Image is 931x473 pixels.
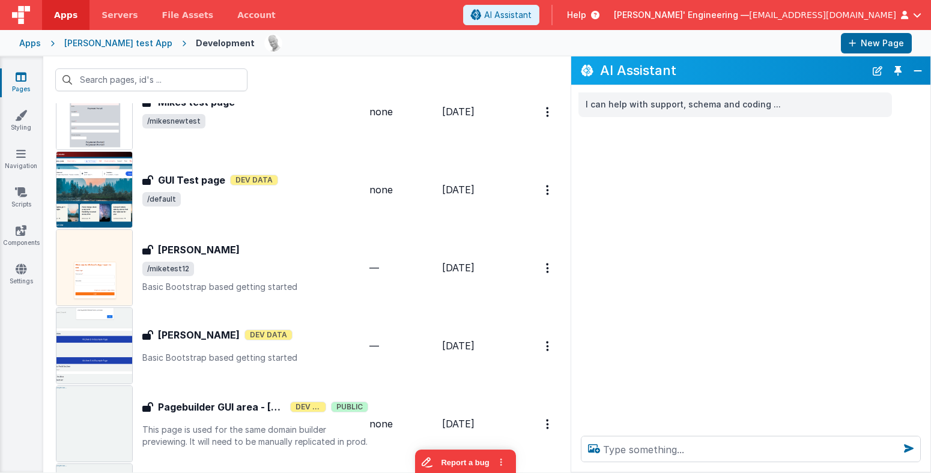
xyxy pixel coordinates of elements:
[55,68,247,91] input: Search pages, id's ...
[539,100,558,124] button: Options
[102,9,138,21] span: Servers
[369,340,379,352] span: —
[230,175,278,185] span: Dev Data
[869,62,886,79] button: New Chat
[369,182,441,197] div: none
[600,61,866,80] h2: AI Assistant
[539,334,558,358] button: Options
[463,5,539,25] button: AI Assistant
[369,262,379,274] span: —
[158,400,285,414] h3: Pagebuilder GUI area - [PERSON_NAME]
[265,35,282,52] img: 11ac31fe5dc3d0eff3fbbbf7b26fa6e1
[749,9,896,21] span: [EMAIL_ADDRESS][DOMAIN_NAME]
[442,340,475,352] span: [DATE]
[54,9,77,21] span: Apps
[539,412,558,436] button: Options
[142,424,368,448] p: This page is used for the same domain builder previewing. It will need to be manually replicated ...
[841,33,912,53] button: New Page
[142,114,205,128] span: /mikesnewtest
[158,328,240,342] h3: [PERSON_NAME]
[369,104,441,119] div: none
[244,330,293,340] span: Dev Data
[442,262,475,274] span: [DATE]
[442,106,475,118] span: [DATE]
[539,256,558,280] button: Options
[539,178,558,202] button: Options
[142,352,368,364] p: Basic Bootstrap based getting started
[331,402,368,412] span: Public
[162,9,214,21] span: File Assets
[290,402,326,412] span: Dev Data
[64,37,172,49] div: [PERSON_NAME] test App
[196,37,255,49] div: Development
[484,9,532,21] span: AI Assistant
[19,37,41,49] div: Apps
[142,281,368,293] p: Basic Bootstrap based getting started
[614,9,921,21] button: [PERSON_NAME]' Engineering — [EMAIL_ADDRESS][DOMAIN_NAME]
[614,9,749,21] span: [PERSON_NAME]' Engineering —
[586,97,885,112] p: I can help with support, schema and coding ...
[442,184,475,196] span: [DATE]
[369,417,441,431] div: none
[442,418,475,430] span: [DATE]
[890,62,906,79] button: Toggle Pin
[142,262,194,276] span: /miketest12
[142,192,181,206] span: /default
[158,173,225,187] h3: GUI Test page
[567,9,586,21] span: Help
[910,62,926,79] button: Close
[158,243,240,257] h3: [PERSON_NAME]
